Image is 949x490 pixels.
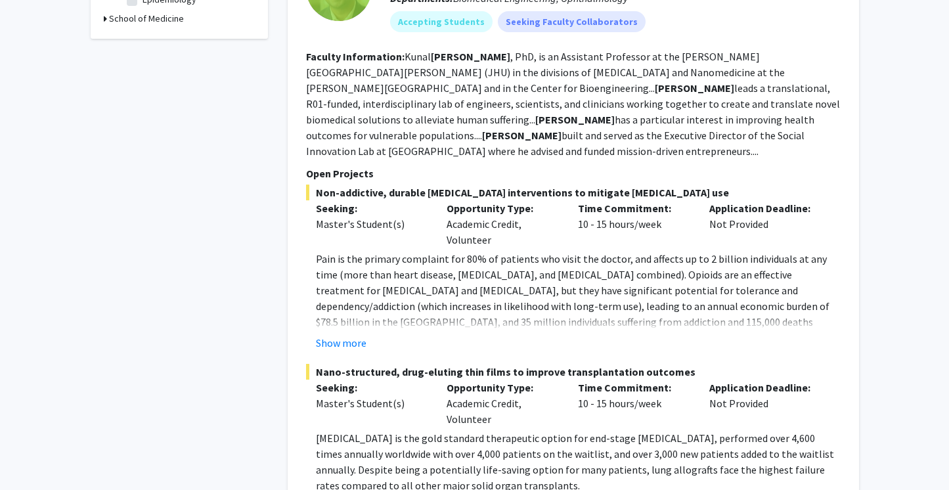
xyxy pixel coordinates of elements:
button: Show more [316,335,366,351]
p: Time Commitment: [578,200,690,216]
div: Master's Student(s) [316,216,428,232]
p: Opportunity Type: [447,380,558,395]
mat-chip: Seeking Faculty Collaborators [498,11,646,32]
iframe: Chat [10,431,56,480]
span: Non-addictive, durable [MEDICAL_DATA] interventions to mitigate [MEDICAL_DATA] use [306,185,841,200]
mat-chip: Accepting Students [390,11,493,32]
div: 10 - 15 hours/week [568,380,699,427]
b: [PERSON_NAME] [431,50,510,63]
fg-read-more: Kunal , PhD, is an Assistant Professor at the [PERSON_NAME][GEOGRAPHIC_DATA][PERSON_NAME] (JHU) i... [306,50,840,158]
p: Open Projects [306,166,841,181]
b: [PERSON_NAME] [535,113,615,126]
b: Faculty Information: [306,50,405,63]
div: Not Provided [699,380,831,427]
span: Nano-structured, drug-eluting thin films to improve transplantation outcomes [306,364,841,380]
p: Opportunity Type: [447,200,558,216]
p: Pain is the primary complaint for 80% of patients who visit the doctor, and affects up to 2 billi... [316,251,841,361]
b: [PERSON_NAME] [655,81,734,95]
p: Seeking: [316,200,428,216]
div: Academic Credit, Volunteer [437,200,568,248]
div: Not Provided [699,200,831,248]
div: 10 - 15 hours/week [568,200,699,248]
h3: School of Medicine [109,12,184,26]
p: Application Deadline: [709,200,821,216]
p: Application Deadline: [709,380,821,395]
div: Master's Student(s) [316,395,428,411]
p: Time Commitment: [578,380,690,395]
b: [PERSON_NAME] [482,129,562,142]
div: Academic Credit, Volunteer [437,380,568,427]
p: Seeking: [316,380,428,395]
